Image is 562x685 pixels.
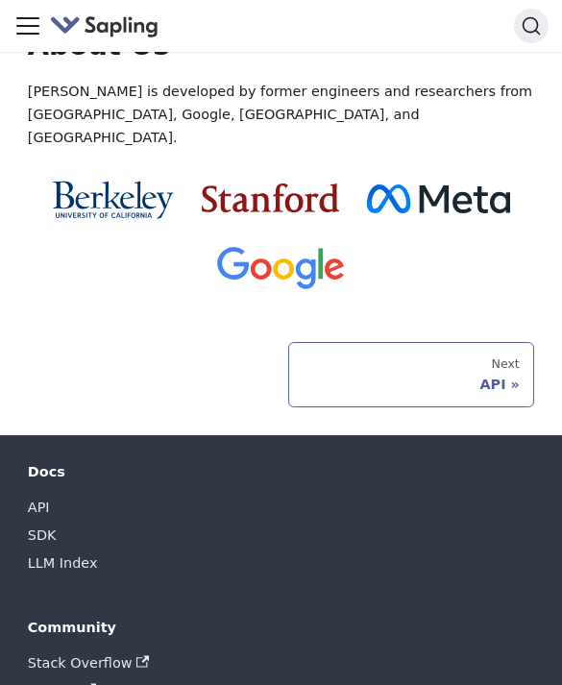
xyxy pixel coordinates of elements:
button: Toggle navigation bar [13,12,42,40]
a: NextAPI [288,342,535,407]
p: [PERSON_NAME] is developed by former engineers and researchers from [GEOGRAPHIC_DATA], Google, [G... [28,81,534,149]
div: Docs [28,463,534,480]
img: Stanford [202,183,339,212]
img: Google [217,247,345,290]
div: API [303,376,520,393]
a: Stack Overflow [28,649,149,677]
nav: Docs pages [28,342,534,407]
a: LLM Index [28,550,98,577]
div: Next [303,356,520,372]
div: Community [28,619,534,636]
img: Cal [52,181,174,219]
a: API [28,494,50,522]
img: Meta [367,184,510,213]
button: Search (Command+K) [514,9,549,43]
a: Sapling.ai [50,12,166,40]
a: SDK [28,522,57,550]
img: Sapling.ai [50,12,159,40]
